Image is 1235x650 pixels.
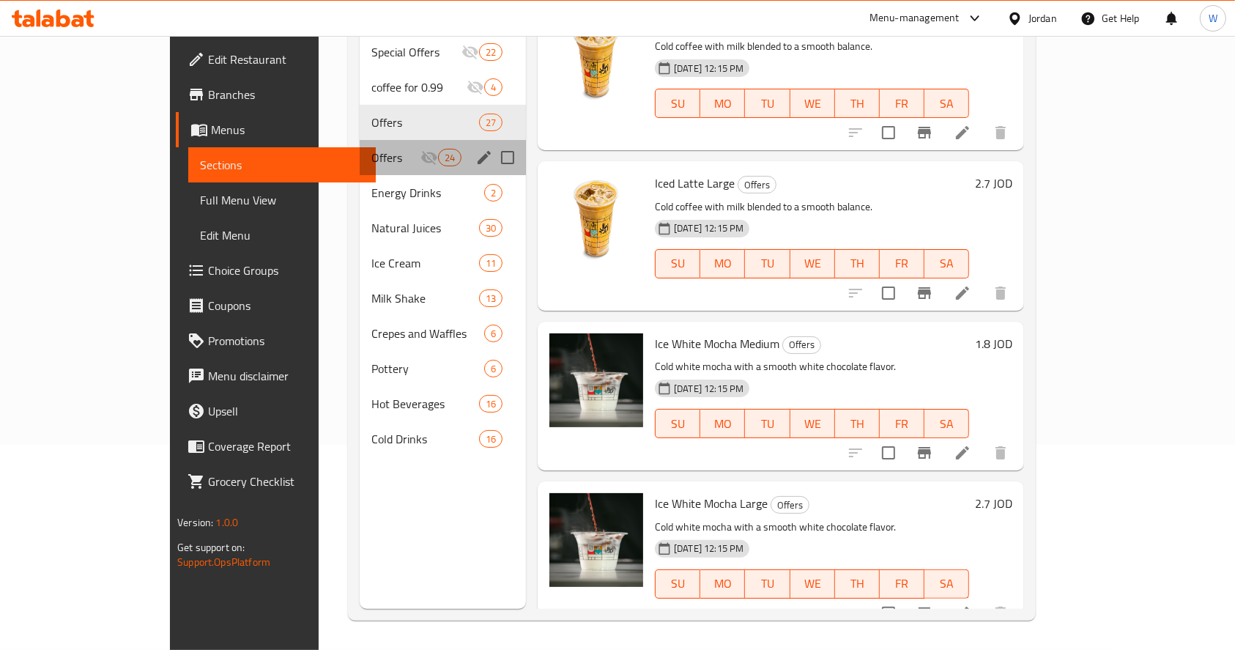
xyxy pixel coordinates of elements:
p: Cold coffee with milk blended to a smooth balance. [655,37,969,56]
span: TU [751,413,784,435]
button: SA [924,569,969,599]
span: Pottery [371,360,484,377]
span: Select to update [873,117,904,148]
button: SU [655,409,700,438]
h6: 2.7 JOD [975,173,1012,193]
nav: Menu sections [360,29,526,462]
span: WE [796,573,829,594]
span: TU [751,93,784,114]
span: Offers [783,336,820,353]
span: MO [706,573,739,594]
span: FR [886,93,919,114]
button: edit [473,147,495,169]
span: Offers [738,177,776,193]
span: Get support on: [177,538,245,557]
span: WE [796,253,829,274]
button: WE [790,569,835,599]
button: MO [700,569,745,599]
span: SU [661,253,694,274]
span: coffee for 0.99 [371,78,467,96]
span: [DATE] 12:15 PM [668,62,749,75]
img: Iced Latte Medium [549,13,643,107]
a: Edit menu item [954,284,971,302]
span: WE [796,93,829,114]
span: Coupons [208,297,365,314]
span: Hot Beverages [371,395,478,413]
span: Offers [371,114,478,131]
div: Offers [771,496,809,514]
svg: Inactive section [467,78,484,96]
span: 4 [485,81,502,95]
div: coffee for 0.994 [360,70,526,105]
div: items [479,395,502,413]
span: Edit Menu [200,226,365,244]
span: [DATE] 12:15 PM [668,542,749,555]
span: Sections [200,156,365,174]
button: SU [655,249,700,278]
p: Cold white mocha with a smooth white chocolate flavor. [655,358,969,376]
span: 27 [480,116,502,130]
h6: 1.8 JOD [975,333,1012,354]
span: TU [751,573,784,594]
button: TH [835,89,880,118]
a: Edit menu item [954,124,971,141]
a: Edit menu item [954,444,971,462]
button: FR [880,249,924,278]
span: [DATE] 12:15 PM [668,221,749,235]
button: FR [880,569,924,599]
span: Promotions [208,332,365,350]
span: 1.0.0 [215,513,238,532]
button: MO [700,409,745,438]
span: MO [706,93,739,114]
button: WE [790,89,835,118]
span: TH [841,573,874,594]
a: Edit Menu [188,218,377,253]
div: Energy Drinks2 [360,175,526,210]
span: Grocery Checklist [208,473,365,490]
span: Full Menu View [200,191,365,209]
span: SU [661,413,694,435]
div: items [484,78,502,96]
span: 16 [480,397,502,411]
a: Branches [176,77,377,112]
svg: Inactive section [461,43,479,61]
span: Version: [177,513,213,532]
span: Milk Shake [371,289,478,307]
a: Menu disclaimer [176,358,377,394]
button: SA [924,249,969,278]
span: 22 [480,45,502,59]
div: items [484,325,502,342]
span: Menu disclaimer [208,367,365,385]
span: Offers [771,497,809,514]
a: Upsell [176,394,377,429]
a: Coupons [176,288,377,323]
span: 6 [485,362,502,376]
div: Ice Cream11 [360,245,526,281]
span: Ice White Mocha Medium [655,333,779,355]
a: Promotions [176,323,377,358]
div: Hot Beverages16 [360,386,526,421]
a: Edit Restaurant [176,42,377,77]
div: items [479,219,502,237]
span: Select to update [873,437,904,468]
div: Offers [371,149,420,166]
div: Offers [738,176,776,193]
span: Crepes and Waffles [371,325,484,342]
span: Energy Drinks [371,184,484,202]
a: Grocery Checklist [176,464,377,499]
span: 30 [480,221,502,235]
span: [DATE] 12:15 PM [668,382,749,396]
button: TU [745,409,790,438]
div: Offers [782,336,821,354]
div: Offers24edit [360,140,526,175]
button: delete [983,596,1018,631]
button: SA [924,409,969,438]
h6: 2.7 JOD [975,493,1012,514]
div: items [438,149,461,166]
span: W [1209,10,1217,26]
span: Select to update [873,598,904,629]
span: SU [661,93,694,114]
